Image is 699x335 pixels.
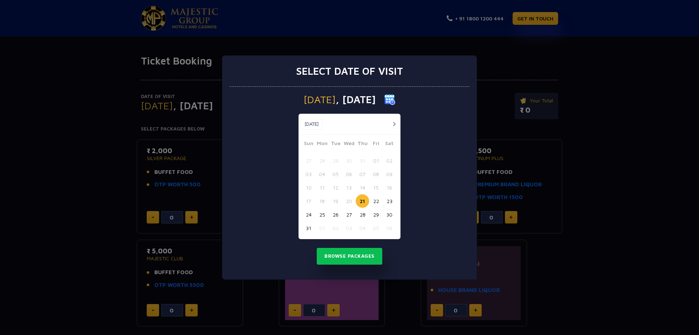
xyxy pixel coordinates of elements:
[356,139,369,149] span: Thu
[383,139,396,149] span: Sat
[383,208,396,221] button: 30
[315,208,329,221] button: 25
[369,208,383,221] button: 29
[302,194,315,208] button: 17
[383,181,396,194] button: 16
[356,221,369,235] button: 04
[342,167,356,181] button: 06
[329,154,342,167] button: 29
[369,181,383,194] button: 15
[296,65,403,77] h3: Select date of visit
[383,154,396,167] button: 02
[315,181,329,194] button: 11
[302,167,315,181] button: 03
[329,221,342,235] button: 02
[304,94,336,105] span: [DATE]
[356,194,369,208] button: 21
[356,167,369,181] button: 07
[342,194,356,208] button: 20
[315,167,329,181] button: 04
[302,208,315,221] button: 24
[317,248,382,265] button: Browse Packages
[356,208,369,221] button: 28
[383,167,396,181] button: 09
[302,221,315,235] button: 31
[369,154,383,167] button: 01
[336,94,376,105] span: , [DATE]
[369,139,383,149] span: Fri
[369,167,383,181] button: 08
[369,194,383,208] button: 22
[329,194,342,208] button: 19
[302,139,315,149] span: Sun
[329,208,342,221] button: 26
[315,139,329,149] span: Mon
[302,154,315,167] button: 27
[342,208,356,221] button: 27
[369,221,383,235] button: 05
[329,181,342,194] button: 12
[356,181,369,194] button: 14
[302,181,315,194] button: 10
[329,167,342,181] button: 05
[315,194,329,208] button: 18
[315,221,329,235] button: 01
[342,139,356,149] span: Wed
[315,154,329,167] button: 28
[383,221,396,235] button: 06
[383,194,396,208] button: 23
[342,221,356,235] button: 03
[329,139,342,149] span: Tue
[384,94,395,105] img: calender icon
[356,154,369,167] button: 31
[342,181,356,194] button: 13
[342,154,356,167] button: 30
[300,119,323,130] button: [DATE]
